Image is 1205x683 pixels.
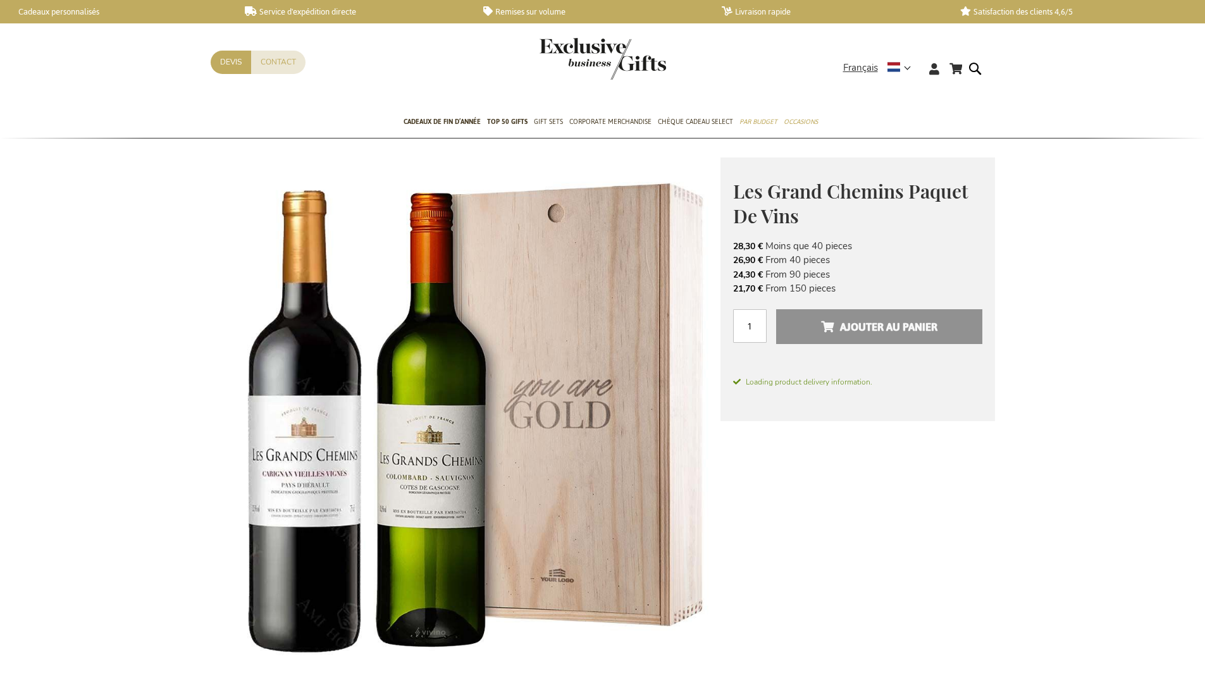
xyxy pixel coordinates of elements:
span: Cadeaux de fin d’année [404,115,481,128]
span: Occasions [784,115,818,128]
span: TOP 50 Gifts [487,115,528,128]
a: TOP 50 Gifts [487,107,528,138]
a: Service d'expédition directe [245,6,463,17]
li: From 90 pieces [733,268,982,281]
a: Satisfaction des clients 4,6/5 [960,6,1178,17]
span: Loading product delivery information. [733,376,982,388]
span: Gift Sets [534,115,563,128]
span: Chèque Cadeau Select [658,115,733,128]
a: Occasions [784,107,818,138]
a: Livraison rapide [722,6,940,17]
li: From 40 pieces [733,253,982,267]
span: Français [843,61,878,75]
a: Devis [211,51,251,74]
a: Par budget [739,107,777,138]
a: Remises sur volume [483,6,701,17]
span: 26,90 € [733,254,763,266]
a: Gift Sets [534,107,563,138]
li: From 150 pieces [733,281,982,295]
span: Par budget [739,115,777,128]
input: Qté [733,309,767,343]
a: Cadeaux personnalisés [6,6,225,17]
span: 21,70 € [733,283,763,295]
span: Corporate Merchandise [569,115,652,128]
a: store logo [540,38,603,80]
span: Les Grand Chemins Paquet De Vins [733,178,968,228]
span: 28,30 € [733,240,763,252]
img: Les Grand Chemins Paquet De Vins [211,157,720,667]
a: Cadeaux de fin d’année [404,107,481,138]
li: Moins que 40 pieces [733,239,982,253]
a: Chèque Cadeau Select [658,107,733,138]
span: 24,30 € [733,269,763,281]
a: Contact [251,51,306,74]
a: Corporate Merchandise [569,107,652,138]
img: Exclusive Business gifts logo [540,38,666,80]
